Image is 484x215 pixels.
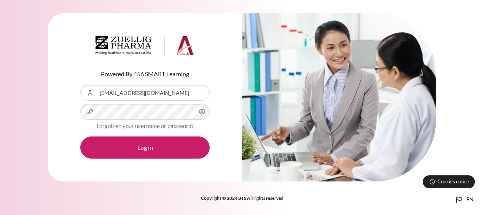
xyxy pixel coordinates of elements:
[80,136,210,159] button: Log in
[96,36,194,58] a: Architeck
[80,85,210,101] input: Username or Email Address
[80,69,210,79] p: Powered By 456 SMART Learning
[201,195,283,201] strong: Copyright © 2024 BTS All rights reserved
[423,175,475,188] button: Cookies notice
[466,196,473,204] span: en
[97,122,194,129] a: Forgotten your username or password?
[438,178,469,185] span: Cookies notice
[451,192,476,207] button: Languages
[96,36,194,55] img: Architeck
